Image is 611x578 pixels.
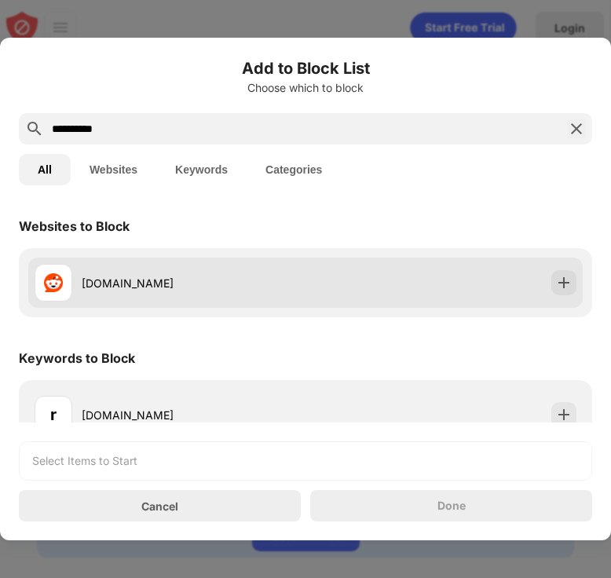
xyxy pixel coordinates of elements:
[82,407,305,423] div: [DOMAIN_NAME]
[25,119,44,138] img: search.svg
[567,119,586,138] img: search-close
[19,82,592,94] div: Choose which to block
[247,154,341,185] button: Categories
[32,453,137,469] div: Select Items to Start
[44,273,63,292] img: favicons
[156,154,247,185] button: Keywords
[19,57,592,80] h6: Add to Block List
[50,403,57,426] div: r
[19,350,135,366] div: Keywords to Block
[437,499,466,512] div: Done
[19,154,71,185] button: All
[141,499,178,513] div: Cancel
[82,275,305,291] div: [DOMAIN_NAME]
[71,154,156,185] button: Websites
[19,218,130,234] div: Websites to Block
